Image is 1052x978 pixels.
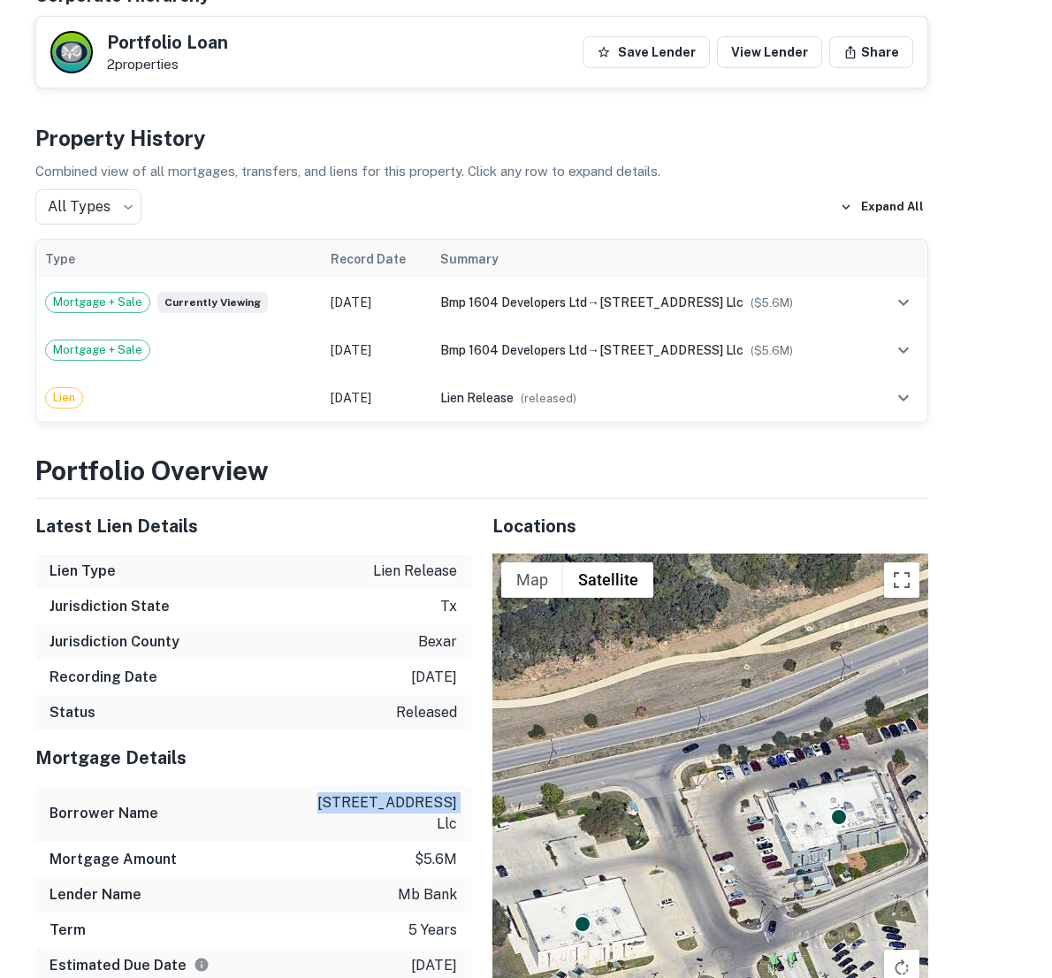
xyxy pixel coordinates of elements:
h6: Term [50,920,86,941]
span: lien release [440,391,514,405]
button: Toggle fullscreen view [884,562,919,598]
h6: Status [50,702,95,723]
span: bmp 1604 developers ltd [440,295,587,309]
p: mb bank [398,884,457,905]
h6: Estimated Due Date [50,955,210,976]
button: Show satellite imagery [563,562,653,598]
button: Share [829,36,913,68]
span: bmp 1604 developers ltd [440,343,587,357]
button: Show street map [501,562,563,598]
h6: Mortgage Amount [50,849,177,870]
iframe: Chat Widget [964,837,1052,921]
div: → [440,293,862,312]
td: [DATE] [322,374,432,422]
h5: Mortgage Details [35,745,471,771]
span: Mortgage + Sale [46,341,149,359]
span: Mortgage + Sale [46,294,149,311]
h3: Portfolio Overview [35,451,928,491]
h5: Latest Lien Details [35,513,471,539]
span: ($ 5.6M ) [751,296,793,309]
p: tx [440,596,457,617]
span: ( released ) [521,392,576,405]
th: Type [36,240,322,279]
h6: Borrower Name [50,803,158,824]
span: Lien [46,389,82,407]
button: expand row [888,383,919,413]
button: Expand All [835,194,928,220]
p: bexar [418,631,457,653]
p: [DATE] [411,955,457,976]
p: [DATE] [411,667,457,688]
td: [DATE] [322,326,432,374]
th: Summary [431,240,871,279]
h6: Lender Name [50,884,141,905]
span: [STREET_ADDRESS] llc [599,343,743,357]
span: ($ 5.6M ) [751,344,793,357]
h4: Property History [35,122,928,154]
span: Currently viewing [157,292,268,313]
p: $5.6m [415,849,457,870]
h5: Locations [492,513,928,539]
td: [DATE] [322,279,432,326]
h6: Jurisdiction County [50,631,179,653]
h6: Recording Date [50,667,157,688]
p: Combined view of all mortgages, transfers, and liens for this property. Click any row to expand d... [35,161,928,182]
svg: Estimate is based on a standard schedule for this type of loan. [194,957,210,973]
span: [STREET_ADDRESS] llc [599,295,743,309]
p: [STREET_ADDRESS] llc [298,792,457,835]
h5: Portfolio Loan [107,34,228,51]
a: View Lender [717,36,822,68]
p: 5 years [408,920,457,941]
p: 2 properties [107,57,228,73]
p: released [396,702,457,723]
div: → [440,340,862,360]
button: expand row [888,335,919,365]
div: All Types [35,189,141,225]
h6: Jurisdiction State [50,596,170,617]
button: expand row [888,287,919,317]
button: Save Lender [583,36,710,68]
h6: Lien Type [50,561,116,582]
p: lien release [373,561,457,582]
th: Record Date [322,240,432,279]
